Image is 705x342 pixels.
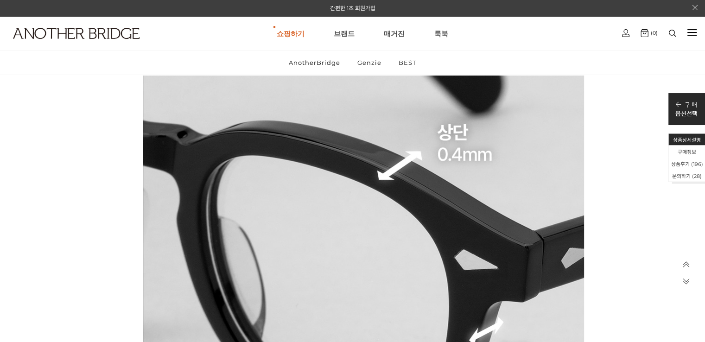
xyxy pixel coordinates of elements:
span: 대화 [85,291,96,298]
a: 간편한 1초 회원가입 [330,5,375,12]
a: BEST [391,51,424,75]
a: 매거진 [384,17,405,50]
img: search [669,30,676,37]
span: 설정 [143,290,154,298]
a: logo [5,28,110,62]
a: Genzie [349,51,389,75]
p: 옵션선택 [675,109,698,118]
a: 홈 [3,276,61,299]
a: 브랜드 [334,17,355,50]
img: logo [13,28,140,39]
img: cart [622,29,629,37]
a: AnotherBridge [281,51,348,75]
span: 196 [693,161,701,167]
span: (0) [648,30,658,36]
a: (0) [641,29,658,37]
a: 대화 [61,276,120,299]
img: cart [641,29,648,37]
p: 구 매 [675,100,698,109]
span: 홈 [29,290,35,298]
a: 쇼핑하기 [277,17,305,50]
a: 룩북 [434,17,448,50]
a: 설정 [120,276,178,299]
